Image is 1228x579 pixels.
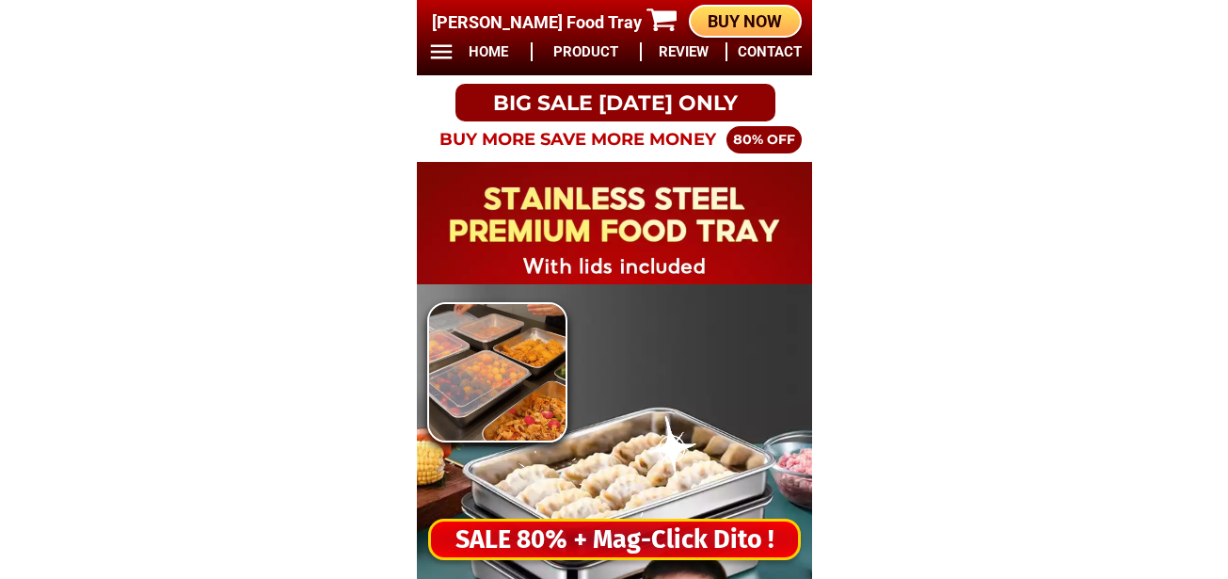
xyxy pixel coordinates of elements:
[691,8,800,34] div: BUY NOW
[432,9,653,35] h4: [PERSON_NAME] Food Tray
[456,41,520,63] h6: HOME
[726,129,802,149] h4: 80% OFF
[652,41,716,63] h6: REVIEW
[542,41,630,63] h6: PRODUCT
[431,521,798,559] div: SALE 80% + Mag-Click Dito !
[455,88,775,119] h4: BIG SALE [DATE] ONLY
[426,126,728,152] h4: BUY MORE SAVE MORE MONEY
[738,41,802,63] h6: CONTACT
